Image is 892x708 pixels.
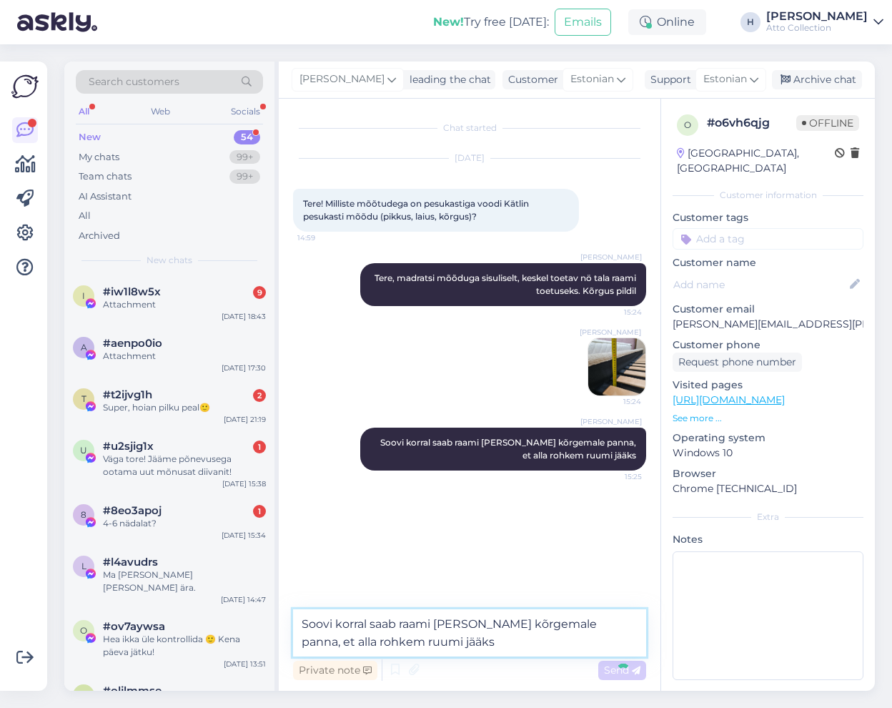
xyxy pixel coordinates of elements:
[433,15,464,29] b: New!
[740,12,760,32] div: H
[588,396,641,407] span: 15:24
[293,152,646,164] div: [DATE]
[588,307,642,318] span: 15:24
[80,689,87,700] span: o
[103,350,266,363] div: Attachment
[222,363,266,373] div: [DATE] 17:30
[81,393,86,404] span: t
[673,277,847,292] input: Add name
[253,505,266,518] div: 1
[555,9,611,36] button: Emails
[79,190,132,204] div: AI Assistant
[253,389,266,402] div: 2
[222,530,266,541] div: [DATE] 15:34
[570,72,614,87] span: Estonian
[433,14,549,31] div: Try free [DATE]:
[580,327,641,338] span: [PERSON_NAME]
[580,252,642,262] span: [PERSON_NAME]
[588,338,645,395] img: Attachment
[103,440,154,453] span: #u2sjig1x
[103,337,162,350] span: #aenpo0io
[89,74,179,89] span: Search customers
[76,102,92,121] div: All
[103,633,266,659] div: Hea ikka üle kontrollida 🙂 Kena päeva jätku!
[222,478,266,489] div: [DATE] 15:38
[673,532,863,547] p: Notes
[380,437,638,461] span: Soovi korral saab raami [PERSON_NAME] kõrgemale panna, et alla rohkem ruumi jääks
[103,556,158,569] span: #l4avudrs
[766,11,868,22] div: [PERSON_NAME]
[766,22,868,34] div: Atto Collection
[79,229,120,243] div: Archived
[229,169,260,184] div: 99+
[796,115,859,131] span: Offline
[253,286,266,299] div: 9
[707,114,796,132] div: # o6vh6qjg
[103,285,161,298] span: #iw1l8w5x
[588,471,642,482] span: 15:25
[103,517,266,530] div: 4-6 nädalat?
[79,209,91,223] div: All
[673,302,863,317] p: Customer email
[673,210,863,225] p: Customer tags
[673,412,863,425] p: See more ...
[228,102,263,121] div: Socials
[677,146,835,176] div: [GEOGRAPHIC_DATA], [GEOGRAPHIC_DATA]
[299,72,385,87] span: [PERSON_NAME]
[684,119,691,130] span: o
[404,72,491,87] div: leading the chat
[103,620,165,633] span: #ov7aywsa
[221,594,266,605] div: [DATE] 14:47
[673,378,863,393] p: Visited pages
[103,388,152,401] span: #t2ijvg1h
[103,504,162,517] span: #8eo3apoj
[673,189,863,202] div: Customer information
[772,70,862,89] div: Archive chat
[81,342,87,353] span: a
[303,198,531,222] span: Tere! Milliste mõõtudega on pesukastiga voodi Kätlin pesukasti mõõdu (pikkus, laius, kõrgus)?
[103,453,266,478] div: Väga tore! Jääme põnevusega ootama uut mõnusat diivanit!
[673,446,863,461] p: Windows 10
[766,11,883,34] a: [PERSON_NAME]Atto Collection
[673,466,863,481] p: Browser
[645,72,691,87] div: Support
[253,441,266,453] div: 1
[673,511,863,523] div: Extra
[673,338,863,353] p: Customer phone
[103,401,266,414] div: Super, hoian pilku peal🙂
[224,659,266,669] div: [DATE] 13:51
[297,232,351,243] span: 14:59
[222,311,266,322] div: [DATE] 18:43
[79,130,101,144] div: New
[224,414,266,425] div: [DATE] 21:19
[293,122,646,134] div: Chat started
[80,445,87,456] span: u
[673,228,863,250] input: Add a tag
[11,73,39,100] img: Askly Logo
[147,254,192,267] span: New chats
[580,416,642,427] span: [PERSON_NAME]
[103,569,266,594] div: Ma [PERSON_NAME] [PERSON_NAME] ära.
[103,298,266,311] div: Attachment
[673,431,863,446] p: Operating system
[628,9,706,35] div: Online
[79,169,132,184] div: Team chats
[673,481,863,496] p: Chrome [TECHNICAL_ID]
[79,150,119,164] div: My chats
[81,561,86,571] span: l
[673,393,785,406] a: [URL][DOMAIN_NAME]
[80,625,87,636] span: o
[703,72,747,87] span: Estonian
[502,72,558,87] div: Customer
[234,130,260,144] div: 54
[148,102,173,121] div: Web
[375,272,638,296] span: Tere, madratsi mõõduga sisuliselt, keskel toetav nö tala raami toetuseks. Kõrgus pildil
[673,317,863,332] p: [PERSON_NAME][EMAIL_ADDRESS][PERSON_NAME][DOMAIN_NAME]
[673,353,802,372] div: Request phone number
[103,684,162,697] span: #oljlmmse
[229,150,260,164] div: 99+
[673,255,863,270] p: Customer name
[81,509,86,520] span: 8
[82,290,85,301] span: i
